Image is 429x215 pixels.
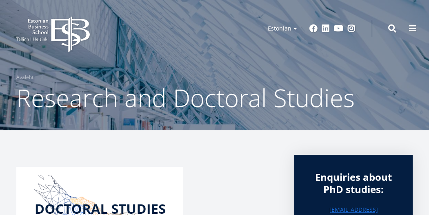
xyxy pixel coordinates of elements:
[311,171,396,195] div: Enquiries about PhD studies:
[334,24,343,33] a: Youtube
[347,24,356,33] a: Instagram
[309,24,318,33] a: Facebook
[322,24,330,33] a: Linkedin
[16,81,355,114] span: Research and Doctoral Studies
[16,73,33,81] a: Avaleht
